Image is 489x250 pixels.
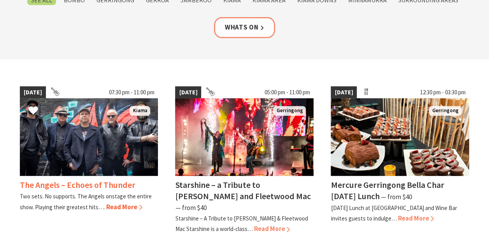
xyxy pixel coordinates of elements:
[273,106,306,116] span: Gerringong
[398,214,434,222] span: Read More
[175,86,201,99] span: [DATE]
[21,98,46,124] button: Click to Favourite The Angels – Echoes of Thunder
[331,86,357,99] span: [DATE]
[106,203,142,211] span: Read More
[105,86,158,99] span: 07:30 pm - 11:00 pm
[260,86,314,99] span: 05:00 pm - 11:00 pm
[20,98,158,176] img: The Angels
[416,86,469,99] span: 12:30 pm - 03:30 pm
[20,193,152,210] p: Two sets. No supports. The Angels onstage the entire show. Playing their greatest hits….
[331,86,469,234] a: [DATE] 12:30 pm - 03:30 pm Christmas Day Lunch Buffet at Bella Char Gerringong Mercure Gerringong...
[175,86,314,234] a: [DATE] 05:00 pm - 11:00 pm Starshine Gerringong Starshine – a Tribute to [PERSON_NAME] and Fleetw...
[175,203,206,212] span: ⁠— from $40
[20,86,46,99] span: [DATE]
[331,179,444,201] h4: Mercure Gerringong Bella Char [DATE] Lunch
[175,98,314,176] img: Starshine
[175,179,310,201] h4: Starshine – a Tribute to [PERSON_NAME] and Fleetwood Mac
[331,204,457,222] p: [DATE] Lunch at [GEOGRAPHIC_DATA] and Wine Bar invites guests to indulge…
[331,98,469,176] img: Christmas Day Lunch Buffet at Bella Char
[429,106,461,116] span: Gerringong
[20,86,158,234] a: [DATE] 07:30 pm - 11:00 pm The Angels Kiama The Angels – Echoes of Thunder Two sets. No supports....
[130,106,150,116] span: Kiama
[214,17,275,38] a: Whats On
[175,215,308,233] p: Starshine – A Tribute to [PERSON_NAME] & Fleetwood Mac Starshine is a world-class…
[254,224,290,233] span: Read More
[20,179,135,190] h4: The Angels – Echoes of Thunder
[380,193,412,201] span: ⁠— from $40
